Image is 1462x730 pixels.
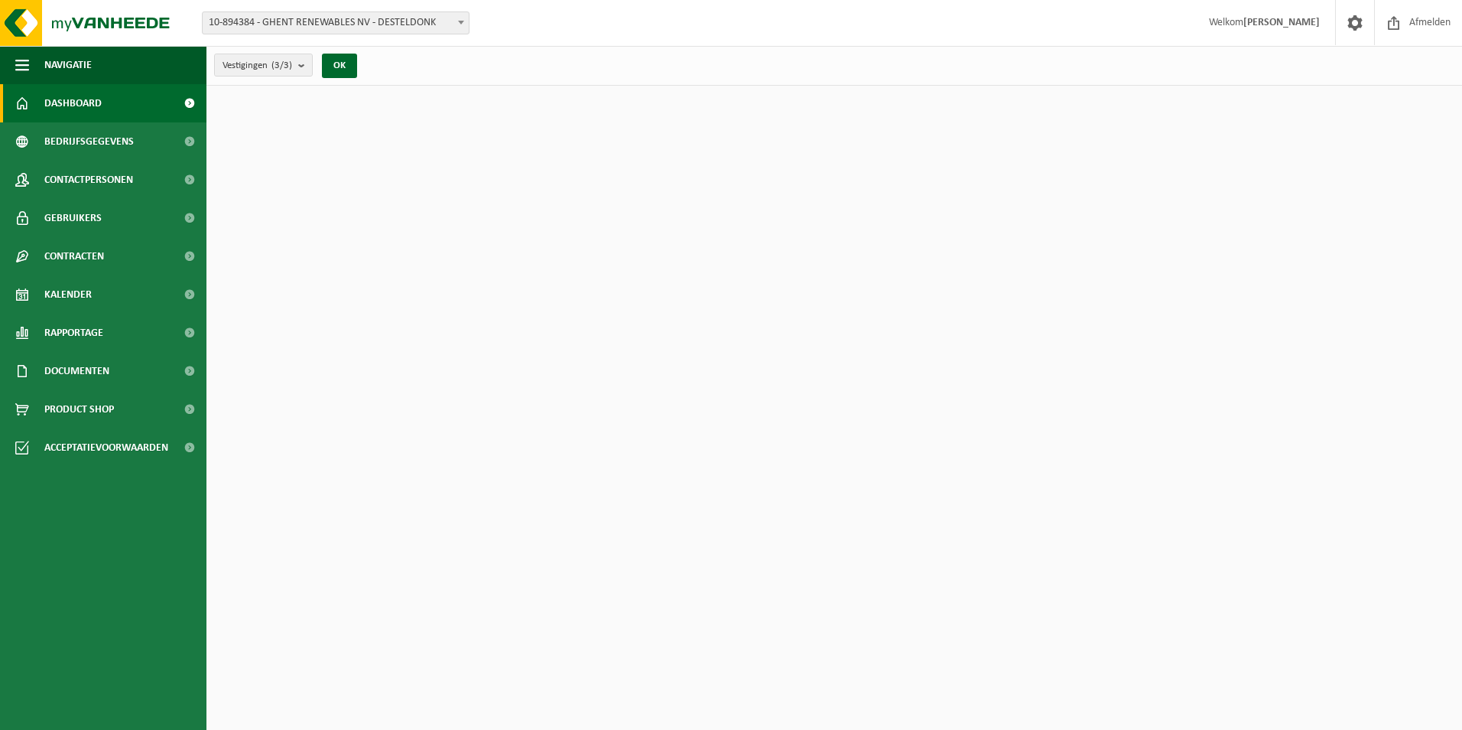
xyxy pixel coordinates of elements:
[44,237,104,275] span: Contracten
[44,161,133,199] span: Contactpersonen
[44,122,134,161] span: Bedrijfsgegevens
[44,390,114,429] span: Product Shop
[44,352,109,390] span: Documenten
[223,54,292,77] span: Vestigingen
[203,12,469,34] span: 10-894384 - GHENT RENEWABLES NV - DESTELDONK
[202,11,469,34] span: 10-894384 - GHENT RENEWABLES NV - DESTELDONK
[44,429,168,467] span: Acceptatievoorwaarden
[322,54,357,78] button: OK
[44,275,92,314] span: Kalender
[271,60,292,70] count: (3/3)
[44,199,102,237] span: Gebruikers
[44,46,92,84] span: Navigatie
[214,54,313,77] button: Vestigingen(3/3)
[1243,17,1320,28] strong: [PERSON_NAME]
[44,314,103,352] span: Rapportage
[44,84,102,122] span: Dashboard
